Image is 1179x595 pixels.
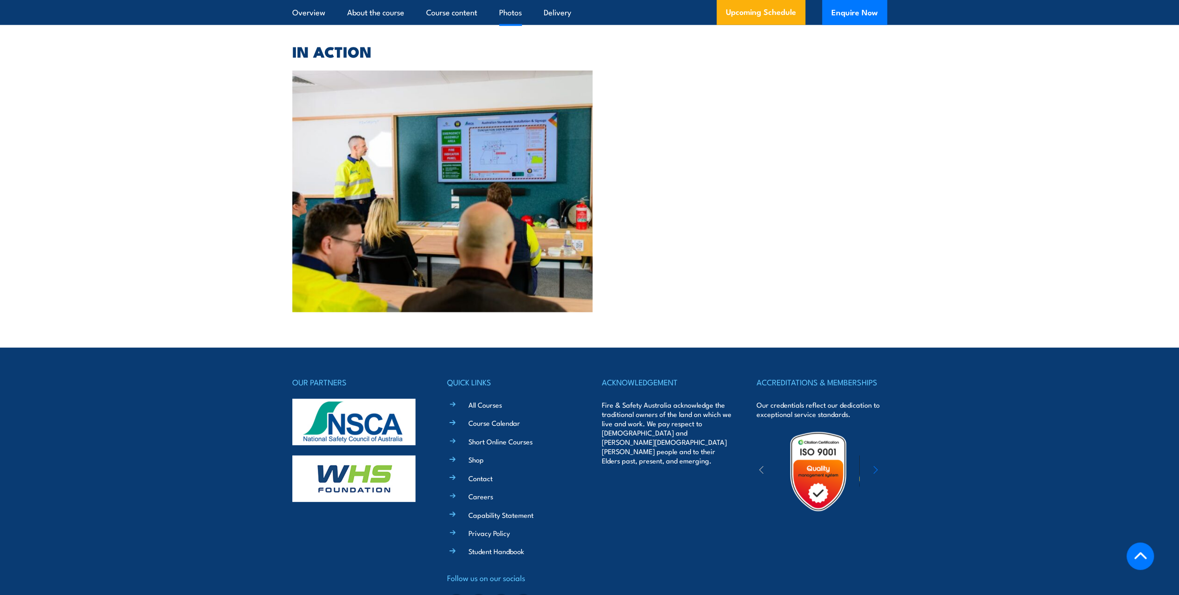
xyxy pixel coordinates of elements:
[468,528,510,538] a: Privacy Policy
[468,546,524,556] a: Student Handbook
[292,45,887,58] h2: IN ACTION
[468,436,533,446] a: Short Online Courses
[447,571,577,584] h4: Follow us on our socials
[468,491,493,501] a: Careers
[468,455,484,464] a: Shop
[292,399,415,445] img: nsca-logo-footer
[757,400,887,419] p: Our credentials reflect our dedication to exceptional service standards.
[292,456,415,502] img: whs-logo-footer
[292,376,422,389] h4: OUR PARTNERS
[468,510,534,520] a: Capability Statement
[777,431,859,512] img: Untitled design (19)
[757,376,887,389] h4: ACCREDITATIONS & MEMBERSHIPS
[468,418,520,428] a: Course Calendar
[602,376,732,389] h4: ACKNOWLEDGEMENT
[292,71,593,312] img: NSW Health & Safety Representative Refresher Training
[447,376,577,389] h4: QUICK LINKS
[468,473,493,483] a: Contact
[859,456,940,488] img: ewpa-logo
[602,400,732,465] p: Fire & Safety Australia acknowledge the traditional owners of the land on which we live and work....
[468,400,502,410] a: All Courses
